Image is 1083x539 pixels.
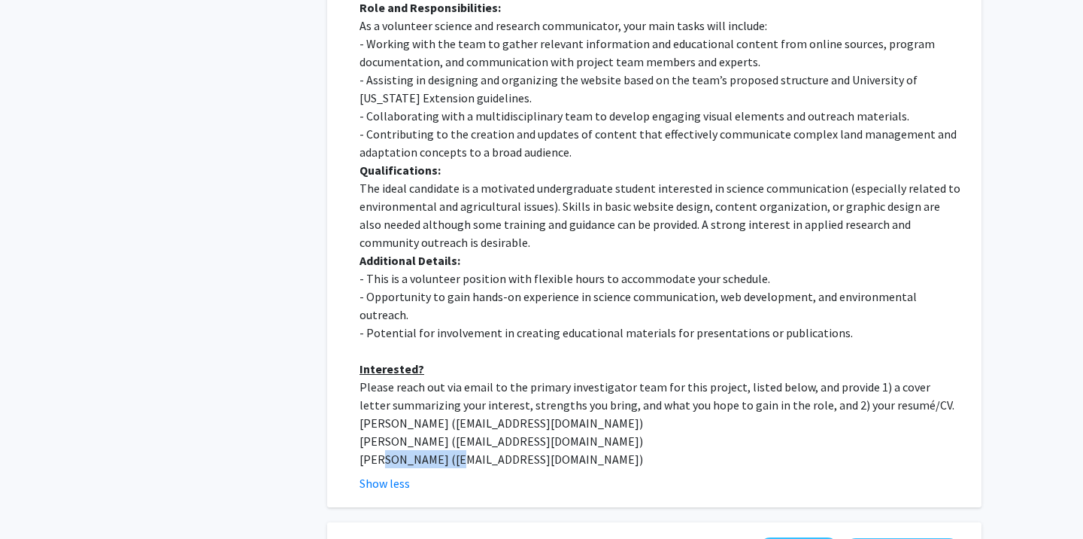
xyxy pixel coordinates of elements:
[359,125,960,161] p: - Contributing to the creation and updates of content that effectively communicate complex land m...
[359,17,960,35] p: As a volunteer science and research communicator, your main tasks will include:
[359,378,960,414] p: Please reach out via email to the primary investigator team for this project, listed below, and p...
[359,474,410,492] button: Show less
[359,288,960,324] p: - Opportunity to gain hands-on experience in science communication, web development, and environm...
[359,324,960,342] p: - Potential for involvement in creating educational materials for presentations or publications.
[359,163,441,178] strong: Qualifications:
[359,71,960,107] p: - Assisting in designing and organizing the website based on the team’s proposed structure and Un...
[359,414,960,432] p: [PERSON_NAME] ([EMAIL_ADDRESS][DOMAIN_NAME])
[359,361,424,376] u: Interested?
[359,107,960,125] p: - Collaborating with a multidisciplinary team to develop engaging visual elements and outreach ma...
[359,432,960,450] p: [PERSON_NAME] ([EMAIL_ADDRESS][DOMAIN_NAME])
[359,269,960,288] p: - This is a volunteer position with flexible hours to accommodate your schedule.
[359,35,960,71] p: - Working with the team to gather relevant information and educational content from online source...
[359,253,460,268] strong: Additional Details:
[359,450,960,468] p: [PERSON_NAME] ([EMAIL_ADDRESS][DOMAIN_NAME])
[359,179,960,251] p: The ideal candidate is a motivated undergraduate student interested in science communication (esp...
[11,471,64,528] iframe: Chat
